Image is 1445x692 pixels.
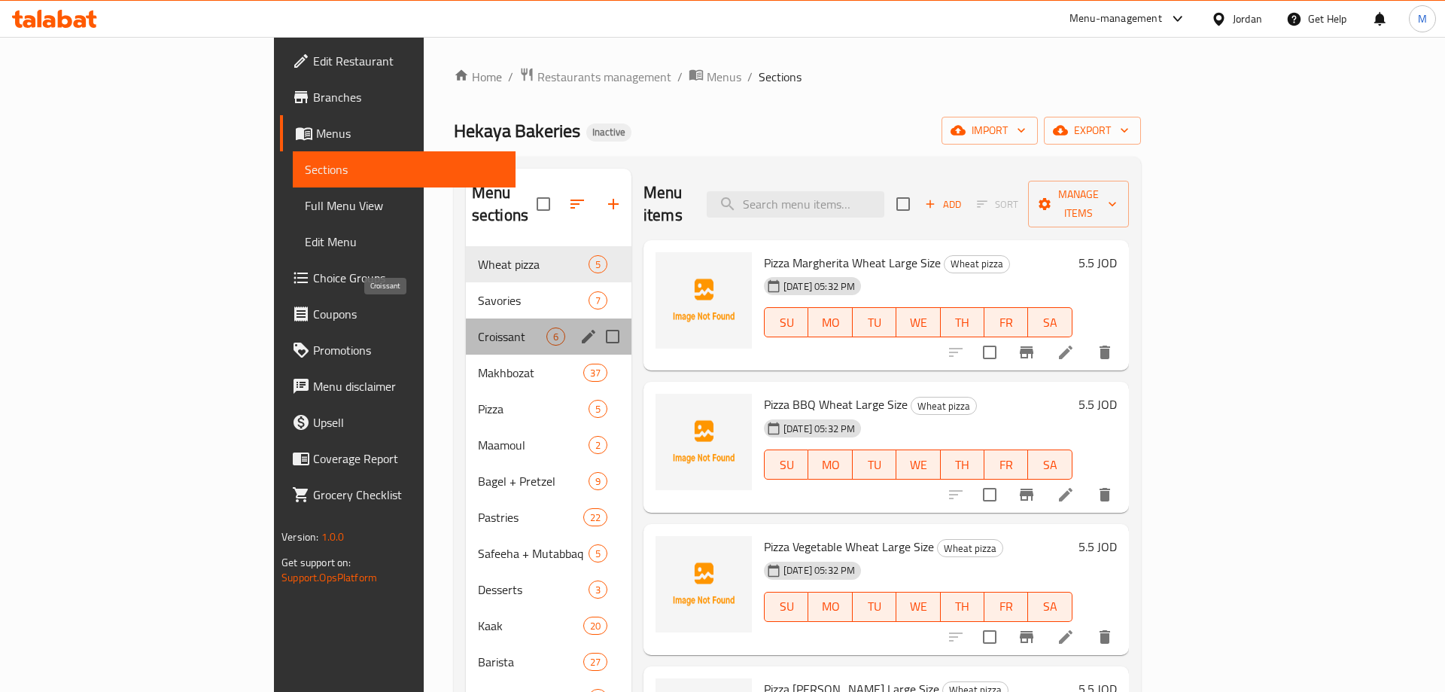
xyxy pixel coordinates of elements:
span: 22 [584,511,607,525]
a: Choice Groups [280,260,516,296]
h2: Menu items [643,181,689,227]
span: 5 [589,547,607,561]
div: Safeeha + Mutabbaq5 [466,535,631,572]
button: Manage items [1028,181,1129,227]
nav: breadcrumb [454,67,1141,87]
span: SU [771,454,802,476]
img: Pizza Margherita Wheat Large Size [656,252,752,349]
a: Coupons [280,296,516,332]
a: Edit Menu [293,224,516,260]
span: TU [859,454,890,476]
a: Upsell [280,404,516,441]
span: Coverage Report [313,450,503,468]
span: [DATE] 05:32 PM [777,422,861,436]
a: Edit menu item [1057,343,1075,361]
span: 5 [589,402,607,416]
a: Edit menu item [1057,628,1075,646]
span: Savories [478,291,589,309]
button: TH [941,450,984,480]
div: Pastries [478,508,583,526]
div: Savories7 [466,282,631,319]
div: items [589,472,607,490]
span: SA [1034,454,1066,476]
div: Wheat pizza [911,397,977,415]
span: Hekaya Bakeries [454,114,580,148]
span: [DATE] 05:32 PM [777,563,861,578]
div: items [583,364,607,382]
div: Kaak20 [466,608,631,644]
button: export [1044,117,1141,145]
div: items [583,653,607,671]
button: edit [577,325,600,348]
button: Branch-specific-item [1008,477,1045,513]
button: Add [919,193,967,216]
span: export [1056,121,1129,140]
span: Menu disclaimer [313,377,503,395]
button: FR [984,450,1028,480]
a: Support.OpsPlatform [281,568,377,587]
span: Sections [759,68,802,86]
span: 1.0.0 [321,527,345,547]
a: Menus [280,115,516,151]
span: Maamoul [478,436,589,454]
button: MO [808,592,852,622]
span: 5 [589,258,607,272]
span: SU [771,312,802,334]
span: Menus [316,124,503,142]
span: Select all sections [528,188,559,220]
div: Barista [478,653,583,671]
span: Full Menu View [305,197,503,215]
a: Menus [689,67,741,87]
div: Inactive [586,123,631,142]
span: Upsell [313,413,503,431]
span: Kaak [478,617,583,635]
a: Coverage Report [280,441,516,477]
span: Wheat pizza [938,540,1002,557]
div: Pizza5 [466,391,631,427]
span: Wheat pizza [945,255,1009,273]
div: items [589,255,607,273]
div: items [589,581,607,599]
div: Desserts [478,581,589,599]
button: delete [1087,334,1123,370]
span: Wheat pizza [911,398,976,415]
h6: 5.5 JOD [1078,394,1117,415]
span: 6 [547,330,564,344]
a: Branches [280,79,516,115]
span: WE [902,454,934,476]
a: Sections [293,151,516,187]
button: delete [1087,477,1123,513]
span: Manage items [1040,185,1117,223]
button: TH [941,307,984,337]
img: Pizza BBQ Wheat Large Size [656,394,752,490]
button: FR [984,307,1028,337]
button: TU [853,307,896,337]
button: FR [984,592,1028,622]
span: Select to update [974,337,1005,368]
button: Branch-specific-item [1008,619,1045,655]
span: WE [902,312,934,334]
span: TH [947,454,978,476]
h6: 5.5 JOD [1078,536,1117,557]
a: Edit menu item [1057,486,1075,504]
span: Add item [919,193,967,216]
a: Promotions [280,332,516,368]
span: TU [859,312,890,334]
span: 27 [584,655,607,669]
span: Edit Menu [305,233,503,251]
a: Full Menu View [293,187,516,224]
div: Jordan [1233,11,1262,27]
button: TU [853,592,896,622]
div: Desserts3 [466,572,631,608]
div: Wheat pizza [937,539,1003,557]
span: Restaurants management [537,68,671,86]
button: SU [764,450,808,480]
span: 3 [589,583,607,597]
div: Makhbozat [478,364,583,382]
div: items [546,328,565,346]
h6: 5.5 JOD [1078,252,1117,273]
span: import [954,121,1026,140]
